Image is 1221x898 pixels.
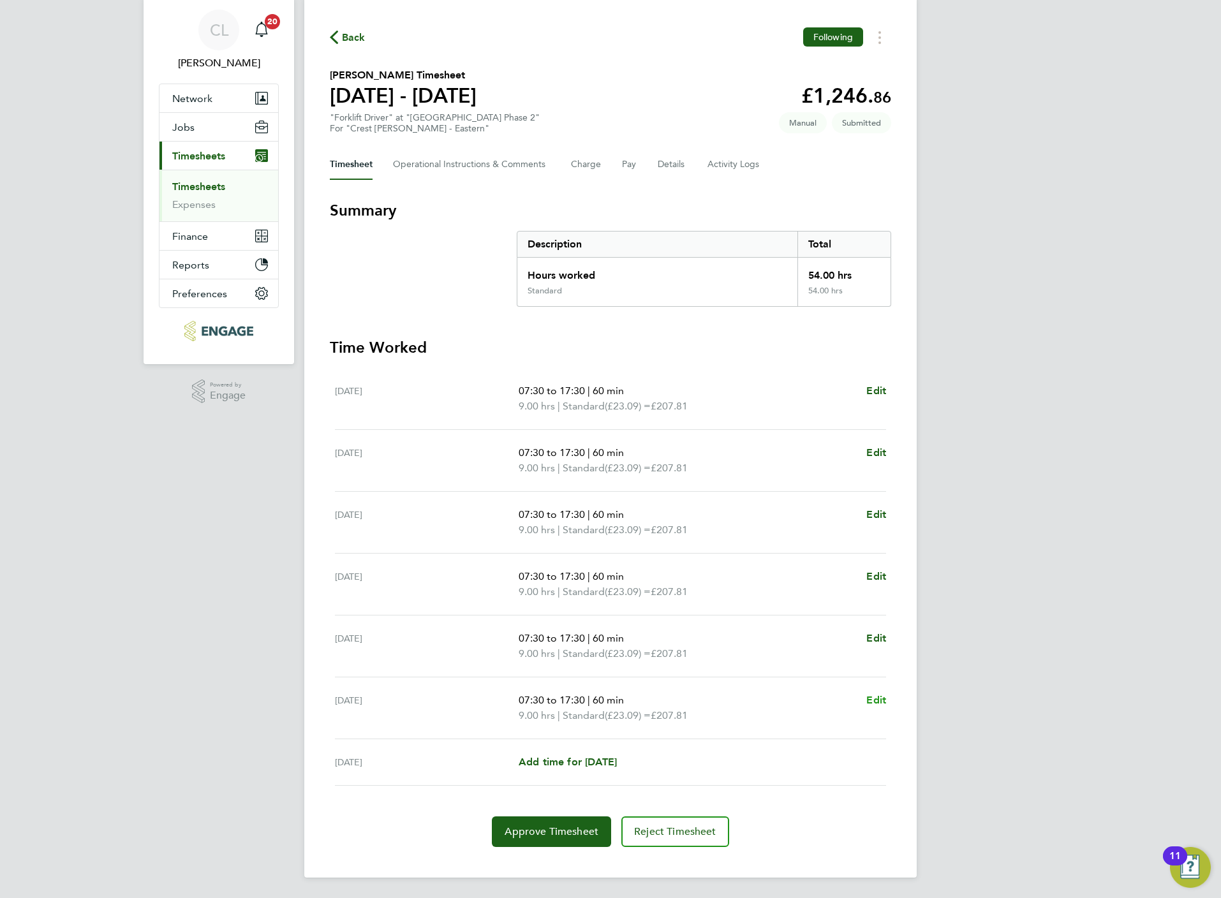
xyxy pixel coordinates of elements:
[593,446,624,459] span: 60 min
[335,631,519,661] div: [DATE]
[330,112,540,134] div: "Forklift Driver" at "[GEOGRAPHIC_DATA] Phase 2"
[335,754,519,770] div: [DATE]
[813,31,853,43] span: Following
[1170,847,1211,888] button: Open Resource Center, 11 new notifications
[519,754,617,770] a: Add time for [DATE]
[605,647,651,659] span: (£23.09) =
[651,585,688,598] span: £207.81
[873,88,891,107] span: 86
[866,694,886,706] span: Edit
[210,390,246,401] span: Engage
[192,379,246,404] a: Powered byEngage
[797,232,891,257] div: Total
[159,170,278,221] div: Timesheets
[519,524,555,536] span: 9.00 hrs
[172,92,212,105] span: Network
[658,149,687,180] button: Details
[558,647,560,659] span: |
[605,585,651,598] span: (£23.09) =
[393,149,551,180] button: Operational Instructions & Comments
[172,288,227,300] span: Preferences
[563,708,605,723] span: Standard
[651,647,688,659] span: £207.81
[1169,856,1181,872] div: 11
[588,385,590,397] span: |
[801,84,891,108] app-decimal: £1,246.
[866,385,886,397] span: Edit
[330,149,373,180] button: Timesheet
[563,522,605,538] span: Standard
[651,524,688,536] span: £207.81
[621,816,729,847] button: Reject Timesheet
[803,27,863,47] button: Following
[519,694,585,706] span: 07:30 to 17:30
[519,570,585,582] span: 07:30 to 17:30
[605,462,651,474] span: (£23.09) =
[210,379,246,390] span: Powered by
[558,585,560,598] span: |
[159,55,279,71] span: Chloe Lyons
[797,258,891,286] div: 54.00 hrs
[866,445,886,460] a: Edit
[519,446,585,459] span: 07:30 to 17:30
[528,286,562,296] div: Standard
[330,337,891,358] h3: Time Worked
[707,149,761,180] button: Activity Logs
[172,259,209,271] span: Reports
[249,10,274,50] a: 20
[172,121,195,133] span: Jobs
[330,123,540,134] div: For "Crest [PERSON_NAME] - Eastern"
[172,230,208,242] span: Finance
[558,462,560,474] span: |
[184,321,253,341] img: protechltd-logo-retina.png
[519,585,555,598] span: 9.00 hrs
[330,83,477,108] h1: [DATE] - [DATE]
[330,68,477,83] h2: [PERSON_NAME] Timesheet
[866,446,886,459] span: Edit
[517,231,891,307] div: Summary
[330,200,891,221] h3: Summary
[558,524,560,536] span: |
[866,693,886,708] a: Edit
[866,383,886,399] a: Edit
[159,113,278,141] button: Jobs
[605,400,651,412] span: (£23.09) =
[588,508,590,520] span: |
[593,570,624,582] span: 60 min
[159,84,278,112] button: Network
[519,462,555,474] span: 9.00 hrs
[335,445,519,476] div: [DATE]
[563,399,605,414] span: Standard
[593,694,624,706] span: 60 min
[651,400,688,412] span: £207.81
[588,632,590,644] span: |
[651,709,688,721] span: £207.81
[563,584,605,600] span: Standard
[519,508,585,520] span: 07:30 to 17:30
[517,232,797,257] div: Description
[593,632,624,644] span: 60 min
[797,286,891,306] div: 54.00 hrs
[330,200,891,847] section: Timesheet
[519,632,585,644] span: 07:30 to 17:30
[172,150,225,162] span: Timesheets
[571,149,602,180] button: Charge
[172,180,225,193] a: Timesheets
[519,709,555,721] span: 9.00 hrs
[832,112,891,133] span: This timesheet is Submitted.
[172,198,216,210] a: Expenses
[505,825,598,838] span: Approve Timesheet
[868,27,891,47] button: Timesheets Menu
[517,258,797,286] div: Hours worked
[159,251,278,279] button: Reports
[342,30,366,45] span: Back
[335,383,519,414] div: [DATE]
[593,508,624,520] span: 60 min
[866,508,886,520] span: Edit
[519,647,555,659] span: 9.00 hrs
[563,646,605,661] span: Standard
[866,569,886,584] a: Edit
[159,10,279,71] a: CL[PERSON_NAME]
[335,569,519,600] div: [DATE]
[588,446,590,459] span: |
